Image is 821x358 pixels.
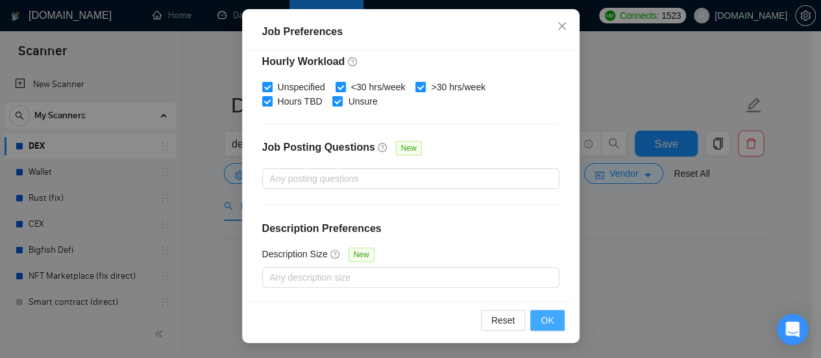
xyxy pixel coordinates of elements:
[273,80,330,94] span: Unspecified
[343,94,382,109] span: Unsure
[426,80,491,94] span: >30 hrs/week
[262,140,375,155] h4: Job Posting Questions
[396,141,422,155] span: New
[530,310,564,331] button: OK
[349,248,374,262] span: New
[777,314,808,345] div: Open Intercom Messenger
[330,249,341,259] span: question-circle
[541,313,554,327] span: OK
[557,21,567,31] span: close
[262,24,559,40] div: Job Preferences
[378,142,388,153] span: question-circle
[262,221,559,237] h4: Description Preferences
[491,313,515,327] span: Reset
[348,57,358,67] span: question-circle
[273,94,328,109] span: Hours TBD
[545,9,580,44] button: Close
[262,54,559,70] h4: Hourly Workload
[346,80,411,94] span: <30 hrs/week
[262,247,328,261] h5: Description Size
[481,310,526,331] button: Reset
